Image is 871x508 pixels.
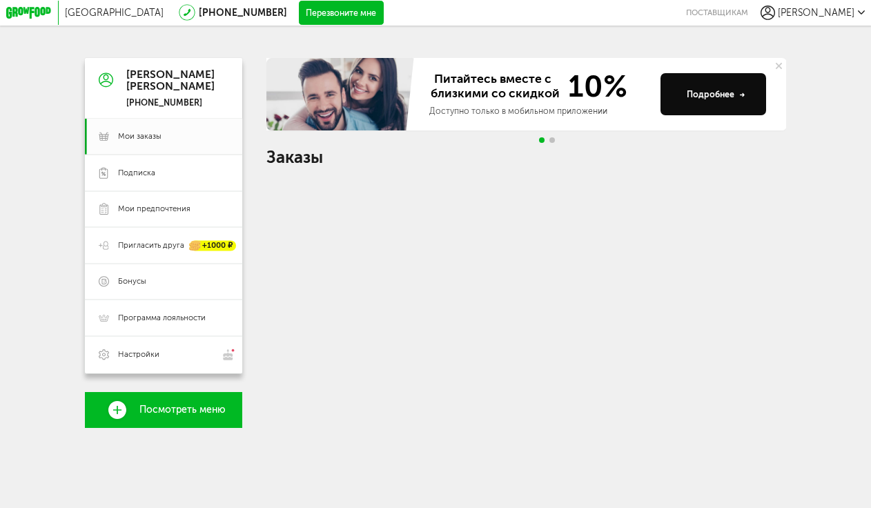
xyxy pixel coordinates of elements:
[139,404,226,416] span: Посмотреть меню
[85,155,242,191] a: Подписка
[118,313,206,324] span: Программа лояльности
[85,191,242,228] a: Мои предпочтения
[118,240,184,251] span: Пригласить друга
[85,300,242,336] a: Программа лояльности
[190,240,236,251] div: +1000 ₽
[778,7,854,19] span: [PERSON_NAME]
[549,137,555,143] span: Go to slide 2
[65,7,164,19] span: [GEOGRAPHIC_DATA]
[118,131,162,142] span: Мои заказы
[687,88,745,101] div: Подробнее
[118,276,146,287] span: Бонусы
[118,168,155,179] span: Подписка
[562,72,628,102] span: 10%
[429,72,561,102] span: Питайтесь вместе с близкими со скидкой
[85,227,242,264] a: Пригласить друга +1000 ₽
[126,68,215,92] div: [PERSON_NAME] [PERSON_NAME]
[118,204,190,215] span: Мои предпочтения
[266,58,418,130] img: family-banner.579af9d.jpg
[85,336,242,373] a: Настройки
[85,119,242,155] a: Мои заказы
[429,105,651,117] div: Доступно только в мобильном приложении
[660,73,766,115] button: Подробнее
[539,137,545,143] span: Go to slide 1
[85,264,242,300] a: Бонусы
[85,392,242,429] a: Посмотреть меню
[266,150,787,166] h1: Заказы
[126,97,215,108] div: [PHONE_NUMBER]
[118,349,159,360] span: Настройки
[199,7,287,19] a: [PHONE_NUMBER]
[299,1,384,25] button: Перезвоните мне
